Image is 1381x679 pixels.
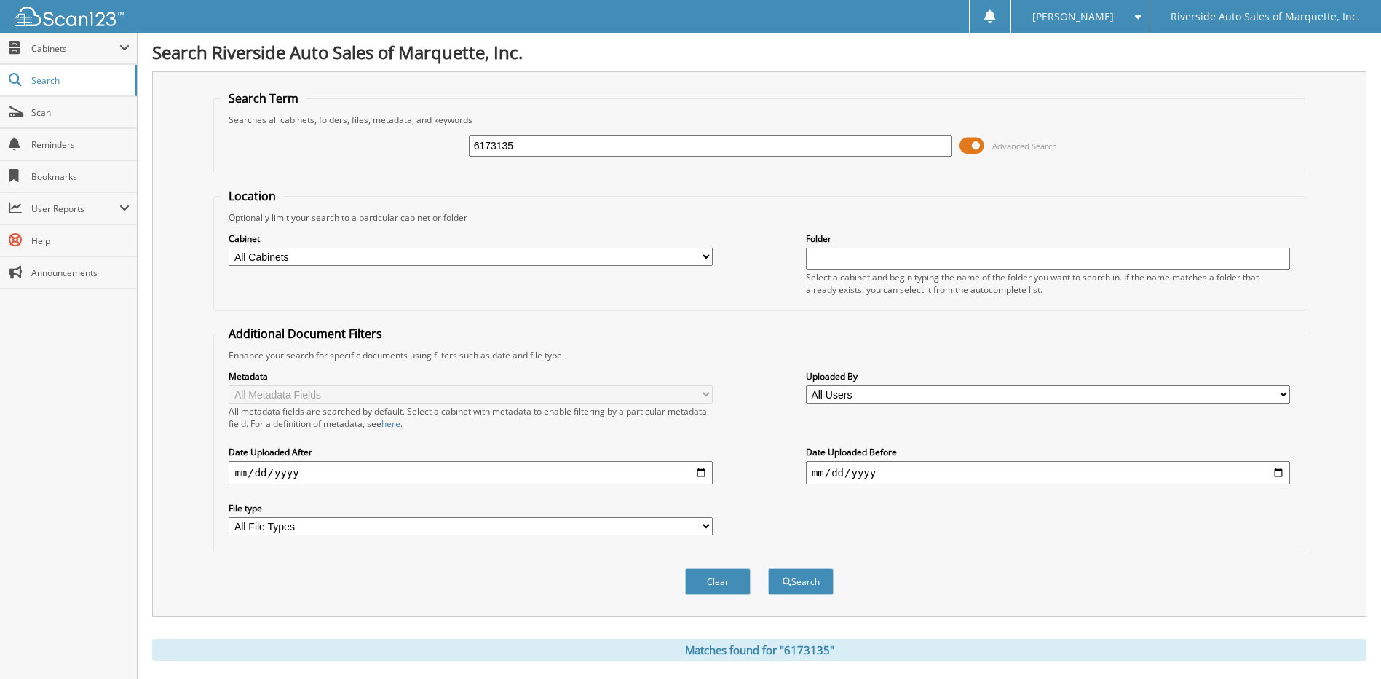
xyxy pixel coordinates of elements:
[31,203,119,215] span: User Reports
[31,235,130,247] span: Help
[1171,12,1360,21] span: Riverside Auto Sales of Marquette, Inc.
[15,7,124,26] img: scan123-logo-white.svg
[221,349,1297,361] div: Enhance your search for specific documents using filters such as date and file type.
[152,40,1366,64] h1: Search Riverside Auto Sales of Marquette, Inc.
[992,141,1057,152] span: Advanced Search
[381,417,400,430] a: here
[31,42,119,55] span: Cabinets
[152,639,1366,661] div: Matches found for "6173135"
[221,90,306,106] legend: Search Term
[31,267,130,279] span: Announcements
[806,446,1290,458] label: Date Uploaded Before
[806,461,1290,484] input: end
[806,370,1290,382] label: Uploaded By
[31,74,127,87] span: Search
[229,446,713,458] label: Date Uploaded After
[1032,12,1114,21] span: [PERSON_NAME]
[31,138,130,151] span: Reminders
[221,326,389,342] legend: Additional Document Filters
[229,502,713,514] label: File type
[221,211,1297,224] div: Optionally limit your search to a particular cabinet or folder
[685,568,751,595] button: Clear
[229,370,713,382] label: Metadata
[768,568,834,595] button: Search
[229,461,713,484] input: start
[31,170,130,183] span: Bookmarks
[229,232,713,245] label: Cabinet
[806,232,1290,245] label: Folder
[806,271,1290,296] div: Select a cabinet and begin typing the name of the folder you want to search in. If the name match...
[229,405,713,430] div: All metadata fields are searched by default. Select a cabinet with metadata to enable filtering b...
[221,188,283,204] legend: Location
[221,114,1297,126] div: Searches all cabinets, folders, files, metadata, and keywords
[31,106,130,119] span: Scan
